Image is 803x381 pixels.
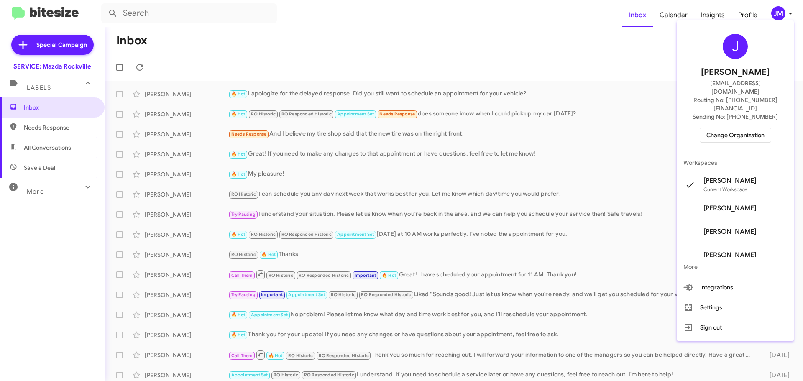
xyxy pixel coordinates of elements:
span: Sending No: [PHONE_NUMBER] [693,113,778,121]
button: Integrations [677,277,794,297]
span: [PERSON_NAME] [703,251,756,259]
span: [PERSON_NAME] [703,228,756,236]
span: [PERSON_NAME] [703,176,756,185]
span: [EMAIL_ADDRESS][DOMAIN_NAME] [687,79,784,96]
button: Sign out [677,317,794,338]
div: J [723,34,748,59]
span: [PERSON_NAME] [701,66,770,79]
button: Change Organization [700,128,771,143]
span: Workspaces [677,153,794,173]
span: [PERSON_NAME] [703,204,756,212]
span: More [677,257,794,277]
span: Change Organization [706,128,765,142]
span: Routing No: [PHONE_NUMBER][FINANCIAL_ID] [687,96,784,113]
span: Current Workspace [703,186,747,192]
button: Settings [677,297,794,317]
